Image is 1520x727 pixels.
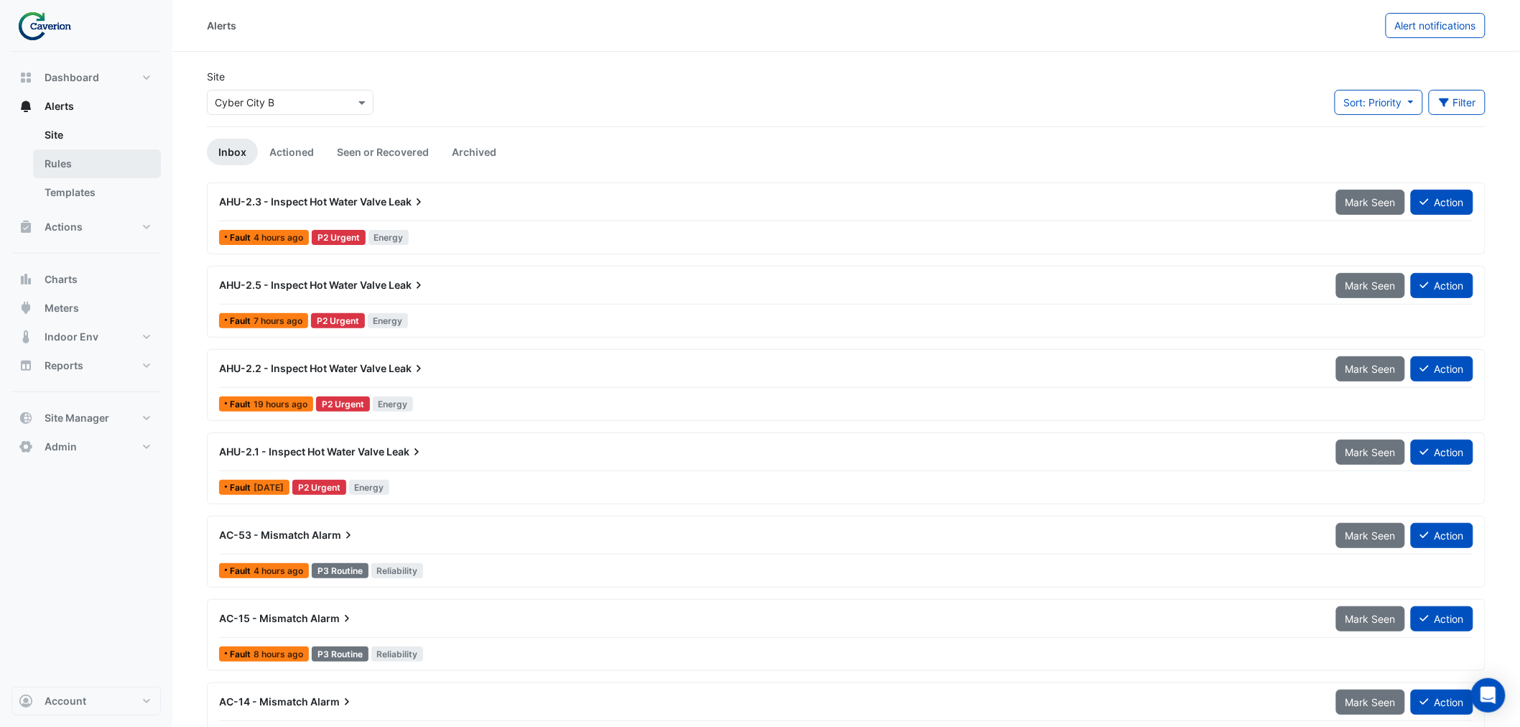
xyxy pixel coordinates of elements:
a: Templates [33,178,161,207]
app-icon: Reports [19,358,33,373]
button: Reports [11,351,161,380]
span: Energy [373,397,414,412]
button: Mark Seen [1336,690,1405,715]
span: Energy [368,313,409,328]
span: Mark Seen [1345,529,1396,542]
button: Action [1411,690,1473,715]
span: Mark Seen [1345,279,1396,292]
div: P2 Urgent [312,230,366,245]
span: Site Manager [45,411,109,425]
span: Energy [349,480,390,495]
div: P3 Routine [312,647,369,662]
span: Sat 16-Aug-2025 22:15 IST [254,482,284,493]
button: Sort: Priority [1335,90,1423,115]
span: AHU-2.1 - Inspect Hot Water Valve [219,445,384,458]
button: Filter [1429,90,1486,115]
span: Mark Seen [1345,363,1396,375]
span: Leak [386,445,424,459]
span: AHU-2.5 - Inspect Hot Water Valve [219,279,386,291]
span: Mark Seen [1345,196,1396,208]
app-icon: Admin [19,440,33,454]
span: Sort: Priority [1344,96,1402,108]
span: Fault [230,400,254,409]
label: Site [207,69,225,84]
span: Fault [230,567,254,575]
span: Mark Seen [1345,446,1396,458]
span: Alerts [45,99,74,114]
span: Alert notifications [1395,19,1476,32]
button: Mark Seen [1336,356,1405,381]
div: P2 Urgent [292,480,346,495]
span: Mon 18-Aug-2025 06:15 IST [254,315,302,326]
button: Alert notifications [1386,13,1486,38]
div: P2 Urgent [316,397,370,412]
span: AHU-2.3 - Inspect Hot Water Valve [219,195,386,208]
span: Charts [45,272,78,287]
a: Seen or Recovered [325,139,440,165]
span: Mon 18-Aug-2025 08:30 IST [254,565,303,576]
button: Mark Seen [1336,273,1405,298]
span: Fault [230,233,254,242]
span: Mon 18-Aug-2025 04:30 IST [254,649,303,659]
span: Reliability [371,563,424,578]
img: Company Logo [17,11,82,40]
span: Alarm [312,528,356,542]
button: Action [1411,190,1473,215]
button: Meters [11,294,161,323]
button: Action [1411,523,1473,548]
a: Rules [33,149,161,178]
app-icon: Dashboard [19,70,33,85]
button: Indoor Env [11,323,161,351]
button: Action [1411,606,1473,631]
button: Admin [11,432,161,461]
app-icon: Charts [19,272,33,287]
a: Inbox [207,139,258,165]
button: Charts [11,265,161,294]
span: AC-14 - Mismatch [219,695,308,708]
span: Fault [230,650,254,659]
div: Alerts [11,121,161,213]
span: Mon 18-Aug-2025 08:45 IST [254,232,303,243]
span: Dashboard [45,70,99,85]
button: Action [1411,273,1473,298]
button: Dashboard [11,63,161,92]
a: Archived [440,139,508,165]
button: Site Manager [11,404,161,432]
a: Actioned [258,139,325,165]
span: Leak [389,278,426,292]
button: Alerts [11,92,161,121]
span: Admin [45,440,77,454]
div: P2 Urgent [311,313,365,328]
span: Alarm [310,611,354,626]
app-icon: Actions [19,220,33,234]
button: Mark Seen [1336,440,1405,465]
app-icon: Indoor Env [19,330,33,344]
span: Meters [45,301,79,315]
div: Alerts [207,18,236,33]
span: Sun 17-Aug-2025 18:15 IST [254,399,307,409]
span: Mark Seen [1345,696,1396,708]
span: AC-15 - Mismatch [219,612,308,624]
a: Site [33,121,161,149]
span: Fault [230,483,254,492]
div: Open Intercom Messenger [1471,678,1506,713]
span: Reliability [371,647,424,662]
span: Leak [389,361,426,376]
span: Leak [389,195,426,209]
span: Alarm [310,695,354,709]
button: Account [11,687,161,716]
button: Action [1411,356,1473,381]
span: Fault [230,317,254,325]
button: Actions [11,213,161,241]
span: AHU-2.2 - Inspect Hot Water Valve [219,362,386,374]
app-icon: Alerts [19,99,33,114]
span: AC-53 - Mismatch [219,529,310,541]
app-icon: Meters [19,301,33,315]
button: Mark Seen [1336,523,1405,548]
div: P3 Routine [312,563,369,578]
span: Mark Seen [1345,613,1396,625]
app-icon: Site Manager [19,411,33,425]
button: Mark Seen [1336,606,1405,631]
span: Indoor Env [45,330,98,344]
span: Actions [45,220,83,234]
